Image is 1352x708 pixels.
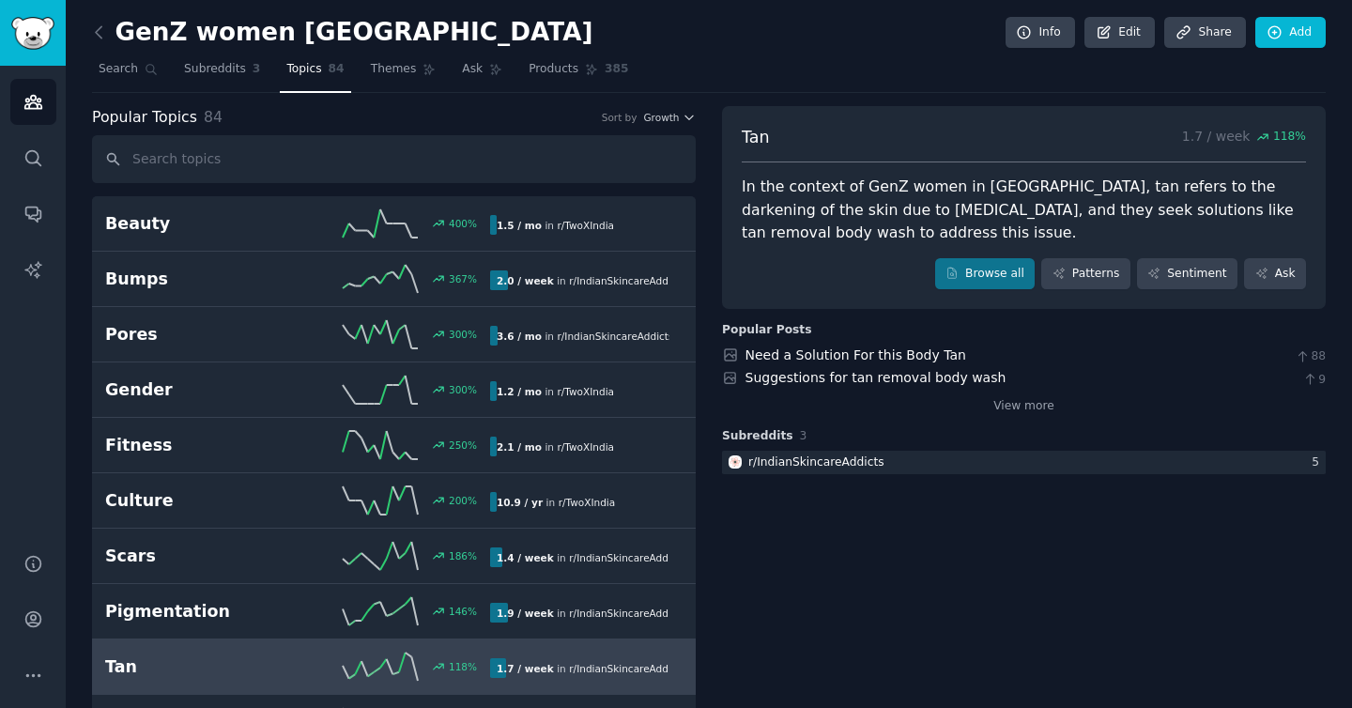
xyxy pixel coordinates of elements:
a: Gender300%1.2 / moin r/TwoXIndia [92,362,696,418]
a: Browse all [935,258,1036,290]
h2: Fitness [105,434,298,457]
span: Subreddits [184,61,246,78]
a: Patterns [1041,258,1129,290]
span: r/ IndianSkincareAddicts [569,275,685,286]
span: Tan [742,126,770,149]
a: Pigmentation146%1.9 / weekin r/IndianSkincareAddicts [92,584,696,639]
span: r/ IndianSkincareAddicts [569,663,685,674]
button: Growth [643,111,696,124]
b: 2.1 / mo [497,441,542,453]
div: in [490,326,669,346]
p: 1.7 / week [1182,126,1306,149]
span: Ask [462,61,483,78]
div: in [490,492,622,512]
div: in [490,547,669,567]
div: 300 % [449,328,477,341]
b: 2.0 / week [497,275,554,286]
h2: Pigmentation [105,600,298,623]
span: Products [529,61,578,78]
h2: Scars [105,545,298,568]
span: Themes [371,61,417,78]
a: Culture200%10.9 / yrin r/TwoXIndia [92,473,696,529]
div: Sort by [602,111,638,124]
a: IndianSkincareAddictsr/IndianSkincareAddicts5 [722,451,1326,474]
a: Ask [455,54,509,93]
span: r/ IndianSkincareAddicts [557,331,673,342]
span: r/ TwoXIndia [557,441,614,453]
a: View more [993,398,1054,415]
div: in [490,381,621,401]
div: in [490,603,669,623]
b: 1.7 / week [497,663,554,674]
h2: GenZ women [GEOGRAPHIC_DATA] [92,18,592,48]
b: 10.9 / yr [497,497,543,508]
h2: Pores [105,323,298,346]
span: Search [99,61,138,78]
span: 9 [1302,372,1326,389]
a: Sentiment [1137,258,1237,290]
b: 3.6 / mo [497,331,542,342]
span: 3 [800,429,807,442]
span: 84 [204,108,223,126]
a: Need a Solution For this Body Tan [745,347,966,362]
a: Products385 [522,54,635,93]
a: Scars186%1.4 / weekin r/IndianSkincareAddicts [92,529,696,584]
h2: Beauty [105,212,298,236]
span: r/ TwoXIndia [557,386,614,397]
a: Suggestions for tan removal body wash [745,370,1006,385]
div: Popular Posts [722,322,812,339]
div: 300 % [449,383,477,396]
a: Fitness250%2.1 / moin r/TwoXIndia [92,418,696,473]
b: 1.4 / week [497,552,554,563]
div: in [490,270,669,290]
span: 84 [329,61,345,78]
img: GummySearch logo [11,17,54,50]
span: r/ IndianSkincareAddicts [569,552,685,563]
a: Search [92,54,164,93]
div: in [490,658,669,678]
span: Topics [286,61,321,78]
span: r/ TwoXIndia [559,497,616,508]
div: 367 % [449,272,477,285]
span: 118 % [1273,129,1306,146]
div: in [490,437,621,456]
a: Pores300%3.6 / moin r/IndianSkincareAddicts [92,307,696,362]
span: 3 [253,61,261,78]
a: Edit [1084,17,1155,49]
div: 250 % [449,439,477,452]
div: in [490,215,621,235]
div: 146 % [449,605,477,618]
h2: Culture [105,489,298,513]
a: Beauty400%1.5 / moin r/TwoXIndia [92,196,696,252]
h2: Gender [105,378,298,402]
b: 1.5 / mo [497,220,542,231]
b: 1.2 / mo [497,386,542,397]
div: r/ IndianSkincareAddicts [748,454,884,471]
span: r/ IndianSkincareAddicts [569,608,685,619]
a: Share [1164,17,1245,49]
div: 5 [1312,454,1326,471]
a: Ask [1244,258,1306,290]
span: Growth [643,111,679,124]
a: Subreddits3 [177,54,267,93]
span: 88 [1295,348,1326,365]
a: Topics84 [280,54,350,93]
a: Info [1006,17,1075,49]
span: Popular Topics [92,106,197,130]
span: 385 [605,61,629,78]
div: 400 % [449,217,477,230]
b: 1.9 / week [497,608,554,619]
h2: Bumps [105,268,298,291]
a: Tan118%1.7 / weekin r/IndianSkincareAddicts [92,639,696,695]
div: 118 % [449,660,477,673]
a: Bumps367%2.0 / weekin r/IndianSkincareAddicts [92,252,696,307]
div: 200 % [449,494,477,507]
div: In the context of GenZ women in [GEOGRAPHIC_DATA], tan refers to the darkening of the skin due to... [742,176,1306,245]
a: Add [1255,17,1326,49]
h2: Tan [105,655,298,679]
span: r/ TwoXIndia [557,220,614,231]
div: 186 % [449,549,477,562]
input: Search topics [92,135,696,183]
span: Subreddits [722,428,793,445]
img: IndianSkincareAddicts [729,455,742,469]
